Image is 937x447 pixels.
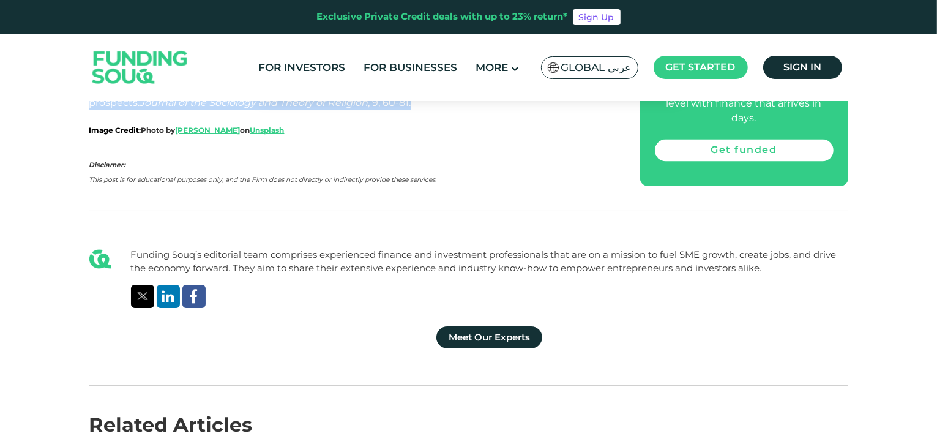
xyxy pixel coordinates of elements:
em: Disclamer: [89,161,126,169]
span: Related Articles [89,413,253,437]
span: Image Credit: [89,126,141,135]
a: Sign Up [573,9,621,25]
div: Take your company to the next level with finance that arrives in days. [655,82,834,126]
h6: Photo by on [89,125,613,136]
span: More [476,61,508,73]
img: Logo [80,37,200,99]
span: Get started [666,61,736,73]
img: Blog Author [89,248,111,270]
div: Exclusive Private Credit deals with up to 23% return* [317,10,568,24]
a: Sign in [763,56,842,79]
em: This post is for educational purposes only, and the Firm does not directly or indirectly provide ... [89,176,437,184]
a: For Businesses [360,58,460,78]
img: SA Flag [548,62,559,73]
a: [PERSON_NAME] [176,126,241,135]
a: Get funded [655,140,834,162]
div: Funding Souq’s editorial team comprises experienced finance and investment professionals that are... [131,248,848,276]
a: Unsplash [250,126,285,135]
span: 4) Soage, A. B. (2020). An overview of [DEMOGRAPHIC_DATA] finance: History, instruments, prospect... [89,82,528,108]
em: Journal of the Sociology and Theory of Religion [140,97,368,108]
a: For Investors [255,58,348,78]
a: Meet Our Experts [436,326,542,348]
img: twitter [137,293,148,300]
span: Sign in [783,61,821,73]
span: Global عربي [561,61,632,75]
